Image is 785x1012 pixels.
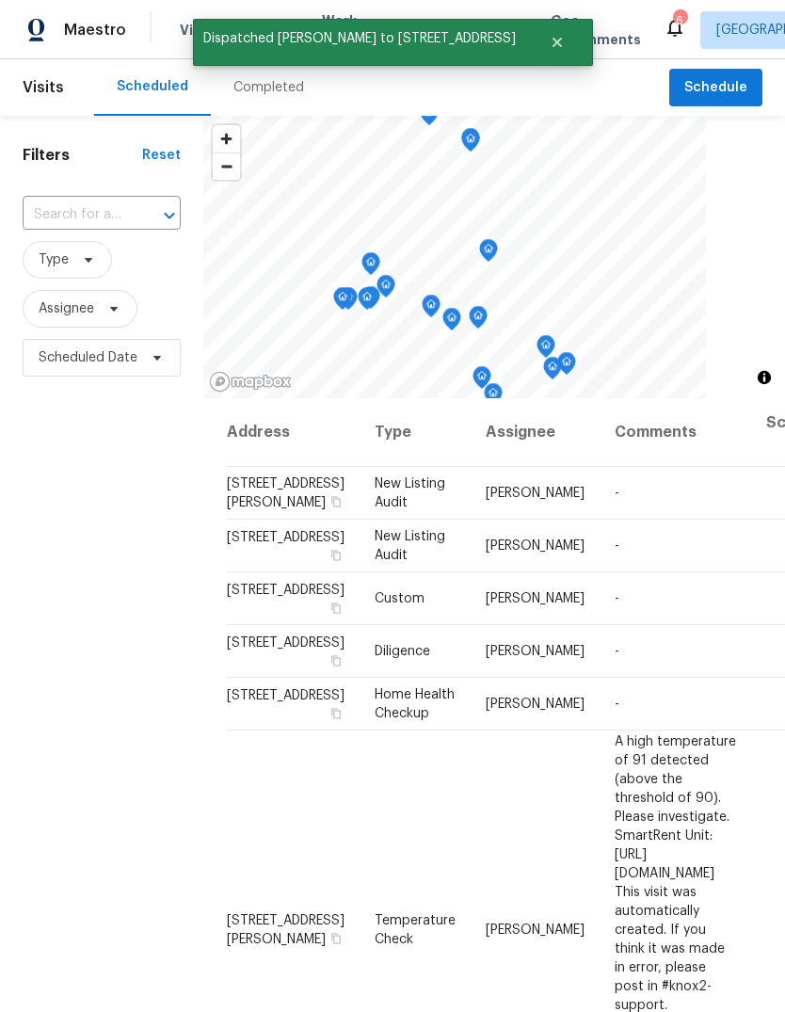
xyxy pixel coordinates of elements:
span: Geo Assignments [551,11,641,49]
span: - [615,592,619,605]
input: Search for an address... [23,201,128,230]
span: [PERSON_NAME] [486,539,585,553]
div: Map marker [543,357,562,386]
span: [PERSON_NAME] [486,923,585,936]
div: Map marker [557,352,576,381]
span: Home Health Checkup [375,688,455,720]
th: Assignee [471,398,600,467]
span: Schedule [684,76,747,100]
span: [STREET_ADDRESS][PERSON_NAME] [227,477,344,509]
div: Scheduled [117,77,188,96]
span: [STREET_ADDRESS] [227,689,344,702]
div: Map marker [461,129,480,158]
span: [STREET_ADDRESS][PERSON_NAME] [227,913,344,945]
div: Map marker [461,128,480,157]
span: [STREET_ADDRESS] [227,584,344,597]
div: Map marker [361,286,380,315]
span: Dispatched [PERSON_NAME] to [STREET_ADDRESS] [193,19,526,58]
button: Copy Address [328,705,344,722]
div: Map marker [422,295,441,324]
span: - [615,698,619,711]
div: Map marker [537,335,555,364]
div: 6 [673,11,686,30]
span: [PERSON_NAME] [486,592,585,605]
span: Toggle attribution [759,367,770,388]
button: Close [526,24,588,61]
span: Maestro [64,21,126,40]
span: Visits [180,21,218,40]
canvas: Map [203,116,706,398]
button: Zoom in [213,125,240,153]
span: [PERSON_NAME] [486,645,585,658]
div: Map marker [376,275,395,304]
button: Zoom out [213,153,240,180]
div: Map marker [442,308,461,337]
span: Work Orders [322,11,370,49]
button: Schedule [669,69,762,107]
button: Toggle attribution [753,366,776,389]
span: - [615,487,619,500]
span: Scheduled Date [39,348,137,367]
div: Completed [233,78,304,97]
span: Visits [23,67,64,108]
div: Map marker [361,252,380,281]
div: Map marker [469,306,488,335]
th: Address [226,398,360,467]
span: [PERSON_NAME] [486,698,585,711]
span: [PERSON_NAME] [486,487,585,500]
span: Type [39,250,69,269]
span: - [615,539,619,553]
th: Comments [600,398,751,467]
div: Map marker [479,239,498,268]
button: Open [156,202,183,229]
span: [STREET_ADDRESS] [227,531,344,544]
span: - [615,645,619,658]
div: Map marker [420,103,439,132]
a: Mapbox homepage [209,371,292,393]
span: Assignee [39,299,94,318]
h1: Filters [23,146,142,165]
div: Map marker [333,287,352,316]
button: Copy Address [328,929,344,946]
span: [STREET_ADDRESS] [227,636,344,650]
div: Reset [142,146,181,165]
span: Temperature Check [375,913,456,945]
div: Map marker [358,287,376,316]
